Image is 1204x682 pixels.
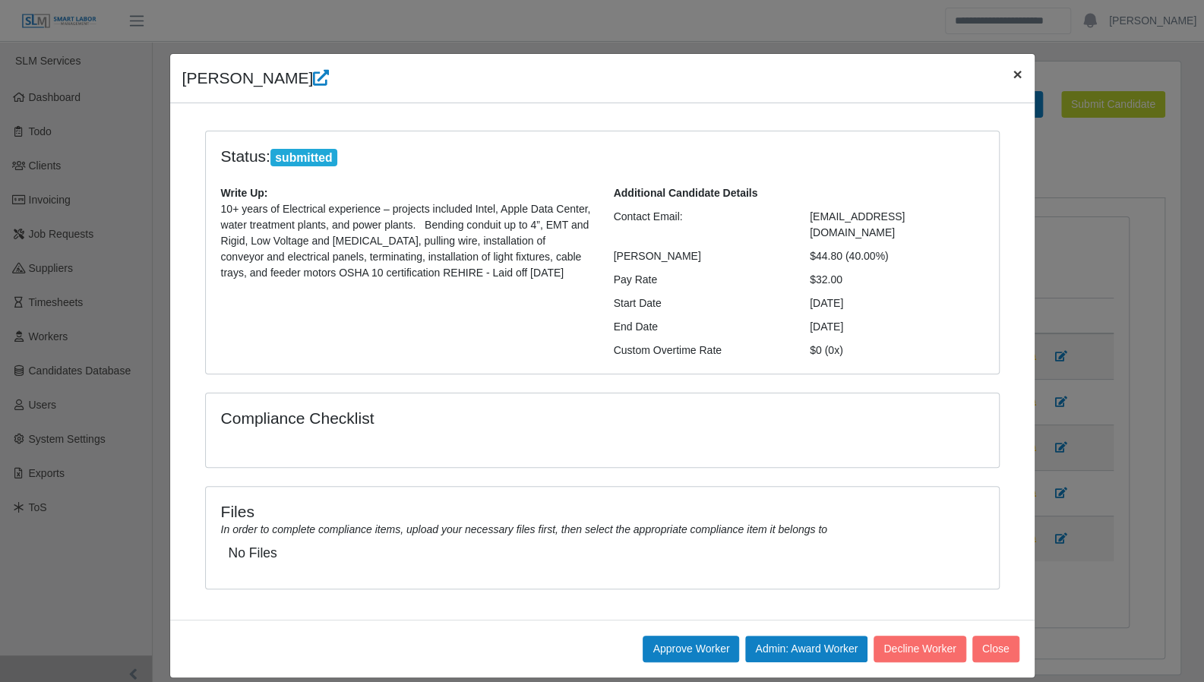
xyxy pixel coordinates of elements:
[221,409,722,428] h4: Compliance Checklist
[972,636,1019,662] button: Close
[810,320,843,333] span: [DATE]
[602,272,799,288] div: Pay Rate
[602,209,799,241] div: Contact Email:
[810,344,843,356] span: $0 (0x)
[221,523,827,535] i: In order to complete compliance items, upload your necessary files first, then select the appropr...
[798,248,995,264] div: $44.80 (40.00%)
[182,66,330,90] h4: [PERSON_NAME]
[221,147,788,167] h4: Status:
[798,295,995,311] div: [DATE]
[270,149,337,167] span: submitted
[1013,65,1022,83] span: ×
[810,210,905,238] span: [EMAIL_ADDRESS][DOMAIN_NAME]
[745,636,867,662] button: Admin: Award Worker
[229,545,976,561] h5: No Files
[643,636,739,662] button: Approve Worker
[221,187,268,199] b: Write Up:
[602,248,799,264] div: [PERSON_NAME]
[221,502,984,521] h4: Files
[602,319,799,335] div: End Date
[614,187,758,199] b: Additional Candidate Details
[221,201,591,281] p: 10+ years of Electrical experience – projects included Intel, Apple Data Center, water treatment ...
[874,636,965,662] button: Decline Worker
[1000,54,1034,94] button: Close
[602,343,799,358] div: Custom Overtime Rate
[798,272,995,288] div: $32.00
[602,295,799,311] div: Start Date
